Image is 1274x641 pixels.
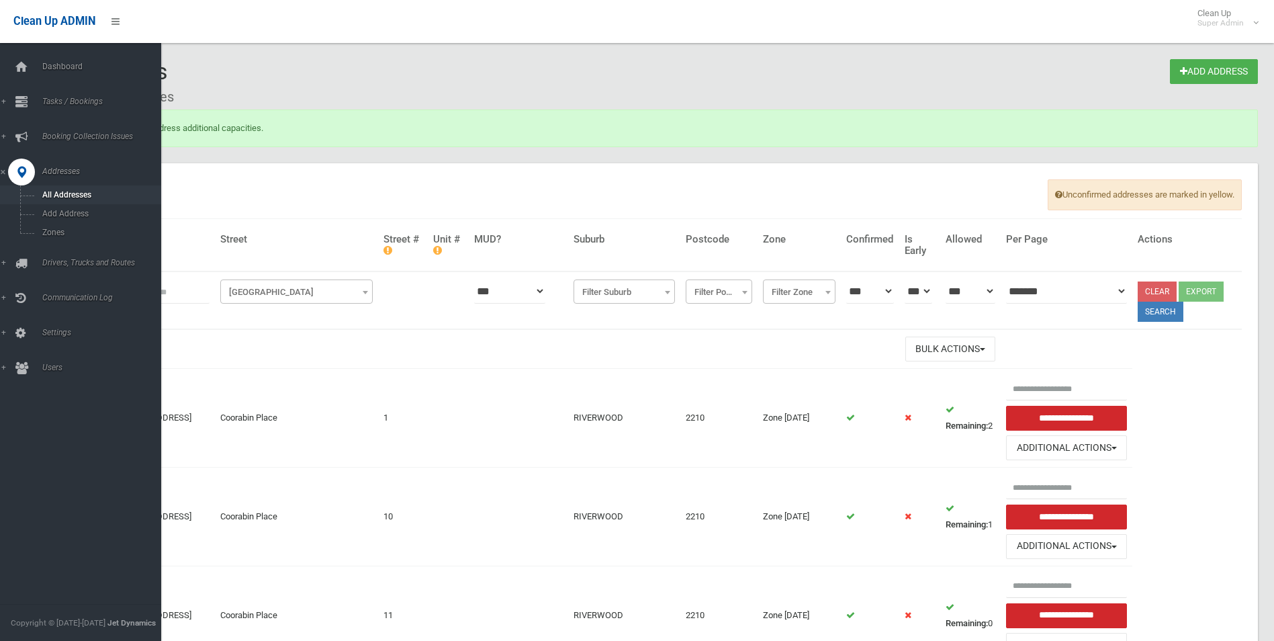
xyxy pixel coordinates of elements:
h4: Street # [383,234,422,256]
div: Successfully update address additional capacities. [59,110,1258,147]
td: Coorabin Place [215,369,378,468]
span: Unconfirmed addresses are marked in yellow. [1048,179,1242,210]
span: All Addresses [38,190,160,200]
h4: Confirmed [846,234,893,245]
span: Booking Collection Issues [38,132,171,141]
h4: Is Early [905,234,935,256]
span: Filter Suburb [577,283,672,302]
td: 1 [940,468,1001,566]
h4: Suburb [574,234,675,245]
button: Export [1179,282,1224,302]
h4: Unit # [433,234,463,256]
span: Tasks / Bookings [38,97,171,106]
span: Copyright © [DATE]-[DATE] [11,618,105,628]
td: 1 [378,369,428,468]
span: Addresses [38,167,171,176]
button: Additional Actions [1006,534,1127,559]
span: Filter Suburb [574,280,675,304]
a: Clear [1138,282,1177,302]
strong: Remaining: [946,519,988,529]
span: Zones [38,228,160,237]
td: 2 [940,369,1001,468]
span: Filter Zone [763,280,835,304]
h4: Per Page [1006,234,1127,245]
td: 2210 [680,468,758,566]
h4: Address [114,234,210,245]
small: Super Admin [1197,18,1244,28]
span: Filter Street [220,280,373,304]
span: Settings [38,328,171,337]
td: 2210 [680,369,758,468]
span: Filter Postcode [689,283,749,302]
h4: Allowed [946,234,995,245]
h4: Street [220,234,373,245]
span: Clean Up ADMIN [13,15,95,28]
td: 10 [378,468,428,566]
td: Coorabin Place [215,468,378,566]
span: Users [38,363,171,372]
td: RIVERWOOD [568,468,680,566]
a: Add Address [1170,59,1258,84]
span: Dashboard [38,62,171,71]
strong: Remaining: [946,618,988,628]
span: Communication Log [38,293,171,302]
td: Zone [DATE] [758,369,841,468]
button: Additional Actions [1006,435,1127,460]
button: Search [1138,302,1183,322]
span: Add Address [38,209,160,218]
h4: Postcode [686,234,752,245]
h4: Zone [763,234,835,245]
strong: Jet Dynamics [107,618,156,628]
button: Bulk Actions [905,337,995,361]
span: Filter Zone [766,283,832,302]
td: RIVERWOOD [568,369,680,468]
td: Zone [DATE] [758,468,841,566]
span: Drivers, Trucks and Routes [38,258,171,267]
h4: Actions [1138,234,1236,245]
h4: MUD? [474,234,563,245]
span: Filter Postcode [686,280,752,304]
span: Filter Street [224,283,369,302]
span: Clean Up [1191,8,1257,28]
strong: Remaining: [946,421,988,431]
